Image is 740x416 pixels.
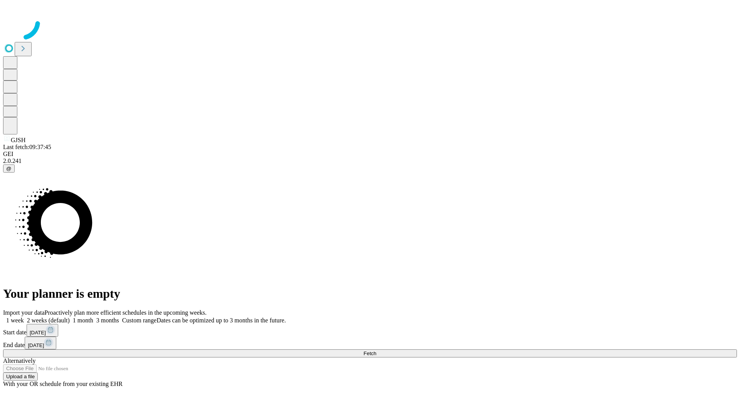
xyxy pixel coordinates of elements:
[6,166,12,171] span: @
[3,349,737,357] button: Fetch
[3,372,38,381] button: Upload a file
[3,357,35,364] span: Alternatively
[3,151,737,158] div: GEI
[25,337,56,349] button: [DATE]
[3,144,51,150] span: Last fetch: 09:37:45
[73,317,93,324] span: 1 month
[3,158,737,164] div: 2.0.241
[3,337,737,349] div: End date
[363,351,376,356] span: Fetch
[3,324,737,337] div: Start date
[28,342,44,348] span: [DATE]
[3,287,737,301] h1: Your planner is empty
[6,317,24,324] span: 1 week
[156,317,286,324] span: Dates can be optimized up to 3 months in the future.
[3,164,15,173] button: @
[27,317,70,324] span: 2 weeks (default)
[45,309,207,316] span: Proactively plan more efficient schedules in the upcoming weeks.
[122,317,156,324] span: Custom range
[3,381,123,387] span: With your OR schedule from your existing EHR
[96,317,119,324] span: 3 months
[30,330,46,335] span: [DATE]
[27,324,58,337] button: [DATE]
[11,137,25,143] span: GJSH
[3,309,45,316] span: Import your data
